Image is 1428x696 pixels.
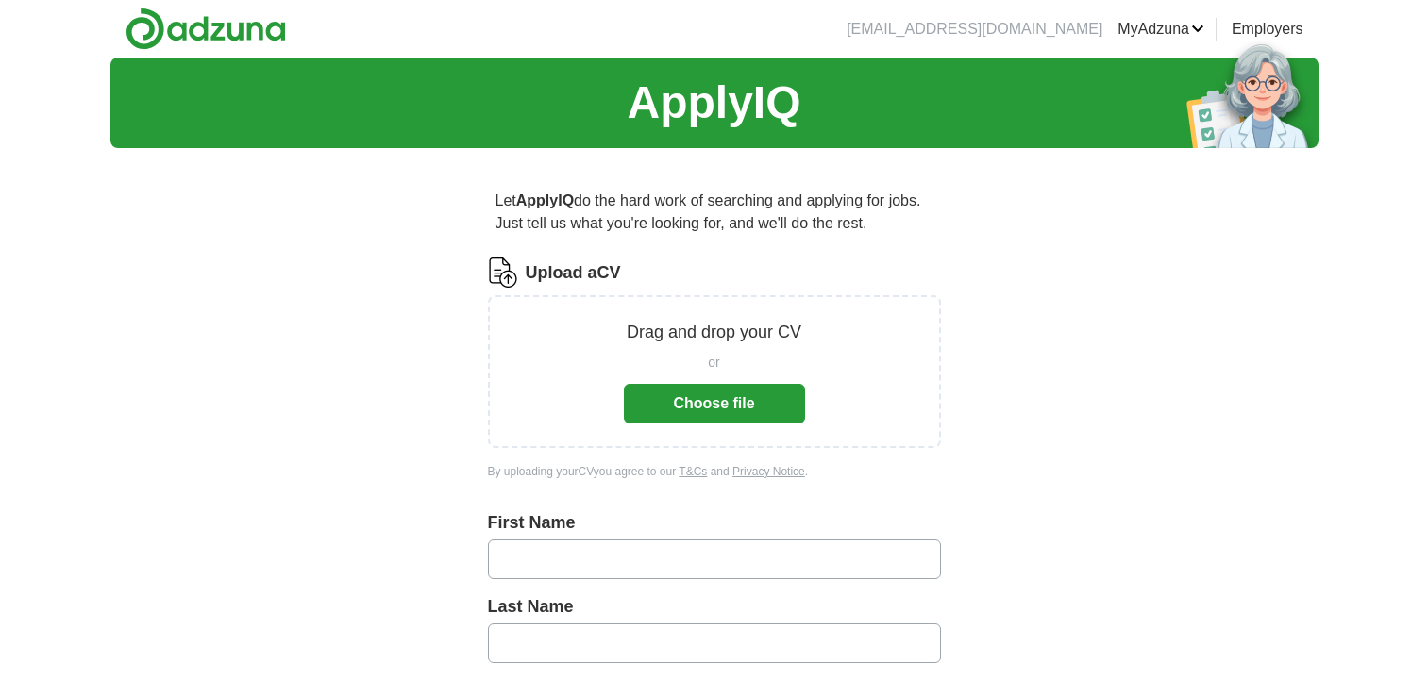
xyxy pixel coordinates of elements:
[488,463,941,480] div: By uploading your CV you agree to our and .
[679,465,707,478] a: T&Cs
[627,320,801,345] p: Drag and drop your CV
[708,353,719,373] span: or
[488,594,941,620] label: Last Name
[732,465,805,478] a: Privacy Notice
[1232,18,1303,41] a: Employers
[516,192,574,208] strong: ApplyIQ
[488,257,518,288] img: CV Icon
[624,384,805,423] button: Choose file
[1117,18,1204,41] a: MyAdzuna
[627,69,800,137] h1: ApplyIQ
[488,510,941,536] label: First Name
[847,18,1102,41] li: [EMAIL_ADDRESS][DOMAIN_NAME]
[526,260,621,286] label: Upload a CV
[126,8,286,50] img: Adzuna logo
[488,182,941,242] p: Let do the hard work of searching and applying for jobs. Just tell us what you're looking for, an...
